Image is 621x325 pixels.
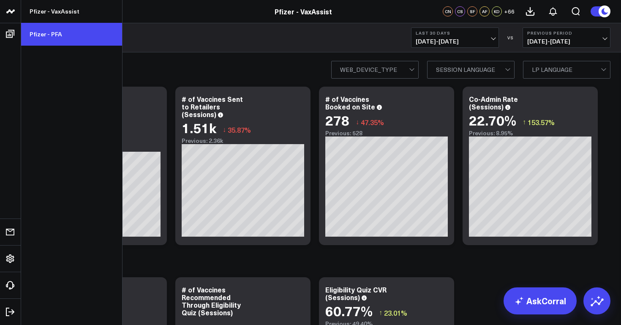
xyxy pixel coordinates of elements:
span: [DATE] - [DATE] [527,38,606,45]
div: CN [443,6,453,16]
div: Previous: 2.36k [182,137,304,144]
span: ↓ [223,124,226,135]
button: Last 30 Days[DATE]-[DATE] [411,27,499,48]
div: CS [455,6,465,16]
div: # of Vaccines Recommended Through Eligibility Quiz (Sessions) [182,285,241,317]
span: [DATE] - [DATE] [416,38,494,45]
div: Eligibility Quiz CVR (Sessions) [325,285,387,302]
span: + 66 [504,8,515,14]
div: 22.70% [469,112,516,128]
div: VS [503,35,518,40]
div: SF [467,6,477,16]
a: Pfizer - VaxAssist [275,7,332,16]
div: 278 [325,112,349,128]
div: AF [479,6,490,16]
span: 23.01% [384,308,407,317]
span: ↑ [379,307,382,318]
div: # of Vaccines Booked on Site [325,94,375,111]
span: 35.87% [228,125,251,134]
div: KD [492,6,502,16]
span: ↑ [523,117,526,128]
button: +66 [504,6,515,16]
span: 153.57% [528,117,555,127]
div: Previous: 8.95% [469,130,591,137]
a: AskCorral [504,287,577,314]
div: Co-Admin Rate (Sessions) [469,94,518,111]
span: ↓ [356,117,359,128]
div: # of Vaccines Sent to Retailers (Sessions) [182,94,243,119]
div: 60.77% [325,303,373,318]
button: Previous Period[DATE]-[DATE] [523,27,610,48]
div: 1.51k [182,120,216,135]
div: Previous: 528 [325,130,448,137]
b: Last 30 Days [416,30,494,36]
span: 47.35% [361,117,384,127]
b: Previous Period [527,30,606,36]
a: Pfizer - PFA [21,23,122,46]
